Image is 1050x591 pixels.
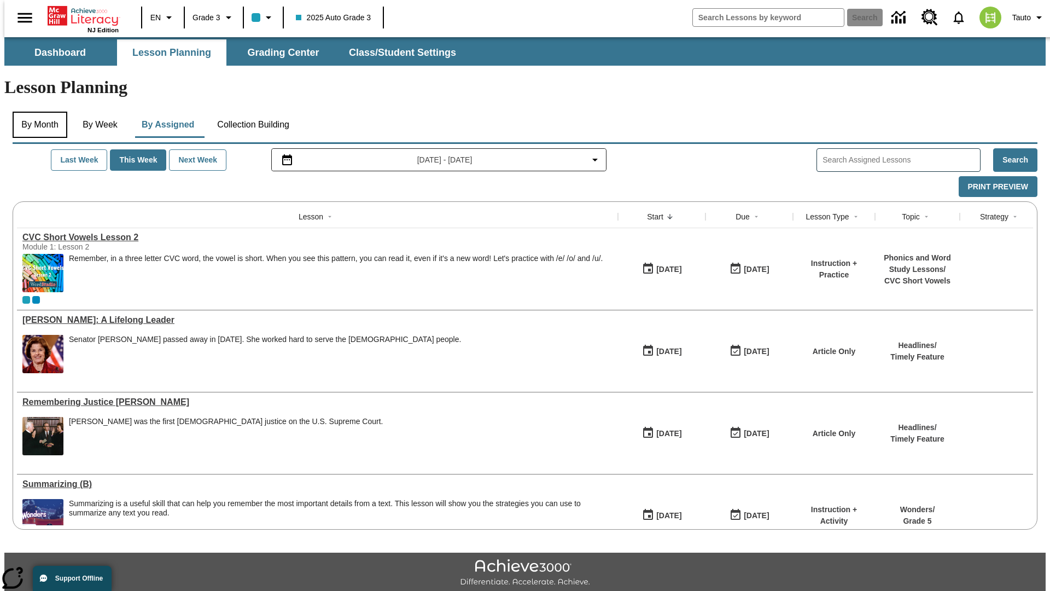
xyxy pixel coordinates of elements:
p: Instruction + Activity [798,504,870,527]
div: SubNavbar [4,39,466,66]
button: 09/25/25: Last day the lesson can be accessed [726,423,773,444]
a: Home [48,5,119,27]
img: Senator Dianne Feinstein of California smiles with the U.S. flag behind her. [22,335,63,373]
a: Remembering Justice O'Connor, Lessons [22,397,612,407]
span: NJ Edition [87,27,119,33]
p: Instruction + Practice [798,258,870,281]
a: Notifications [944,3,973,32]
div: Due [736,211,750,222]
span: Dashboard [34,47,86,59]
p: Timely Feature [890,433,944,445]
a: Summarizing (B), Lessons [22,479,612,489]
button: By Assigned [133,112,203,138]
button: Support Offline [33,566,112,591]
p: CVC Short Vowels [880,275,954,287]
div: Lesson Type [806,211,849,222]
button: Print Preview [959,176,1037,198]
button: Last Week [51,149,107,171]
span: Grade 3 [192,12,220,24]
p: Headlines / [890,340,944,351]
button: 09/25/25: First time the lesson was available [638,423,685,444]
div: Summarizing is a useful skill that can help you remember the most important details from a text. ... [69,499,612,518]
span: Class/Student Settings [349,47,456,59]
div: Strategy [980,211,1008,222]
button: Select a new avatar [973,3,1008,32]
button: Grading Center [229,39,338,66]
button: By Week [73,112,127,138]
span: 2025 Auto Grade 3 [296,12,371,24]
button: Profile/Settings [1008,8,1050,27]
div: [DATE] [744,345,769,358]
div: Dianne Feinstein: A Lifelong Leader [22,315,612,325]
button: 09/25/25: Last day the lesson can be accessed [726,259,773,280]
div: [PERSON_NAME] was the first [DEMOGRAPHIC_DATA] justice on the U.S. Supreme Court. [69,417,383,426]
p: Article Only [813,346,856,357]
span: Support Offline [55,575,103,582]
img: CVC Short Vowels Lesson 2. [22,254,63,292]
img: Wonders Grade 5 cover, planetarium, showing constellations on domed ceiling [22,499,63,537]
div: [DATE] [744,263,769,276]
button: Sort [323,210,336,223]
button: Grade: Grade 3, Select a grade [188,8,240,27]
div: Remembering Justice O'Connor [22,397,612,407]
input: search field [693,9,844,26]
div: [DATE] [656,345,681,358]
div: CVC Short Vowels Lesson 2 [22,233,612,242]
button: By Month [13,112,67,138]
h1: Lesson Planning [4,77,1046,97]
div: SubNavbar [4,37,1046,66]
span: Grading Center [247,47,319,59]
button: Search [993,148,1037,172]
p: Headlines / [890,422,944,433]
button: 09/25/25: First time the lesson was available [638,259,685,280]
span: OL 2025 Auto Grade 4 [32,296,40,304]
div: Current Class [22,296,30,304]
span: Tauto [1012,12,1031,24]
div: Summarizing (B) [22,479,612,489]
img: avatar image [979,7,1001,28]
div: Senator [PERSON_NAME] passed away in [DATE]. She worked hard to serve the [DEMOGRAPHIC_DATA] people. [69,335,461,344]
div: Summarizing is a useful skill that can help you remember the most important details from a text. ... [69,499,612,537]
div: [DATE] [656,427,681,441]
div: Home [48,4,119,33]
span: EN [150,12,161,24]
svg: Collapse Date Range Filter [588,153,602,166]
div: Start [647,211,663,222]
a: Dianne Feinstein: A Lifelong Leader, Lessons [22,315,612,325]
div: [DATE] [744,427,769,441]
a: Data Center [885,3,915,33]
p: Phonics and Word Study Lessons / [880,252,954,275]
span: [DATE] - [DATE] [417,154,472,166]
div: Module 1: Lesson 2 [22,242,186,251]
a: CVC Short Vowels Lesson 2, Lessons [22,233,612,242]
button: Language: EN, Select a language [145,8,180,27]
button: Dashboard [5,39,115,66]
p: Remember, in a three letter CVC word, the vowel is short. When you see this pattern, you can read... [69,254,603,263]
p: Article Only [813,428,856,439]
div: Senator Dianne Feinstein passed away in September 2023. She worked hard to serve the American peo... [69,335,461,373]
div: Sandra Day O'Connor was the first female justice on the U.S. Supreme Court. [69,417,383,455]
p: Wonders / [900,504,935,515]
img: Chief Justice Warren Burger, wearing a black robe, holds up his right hand and faces Sandra Day O... [22,417,63,455]
span: Lesson Planning [132,47,211,59]
button: Sort [849,210,862,223]
button: Class/Student Settings [340,39,465,66]
div: [DATE] [656,509,681,523]
p: Grade 5 [900,515,935,527]
button: Select the date range menu item [276,153,602,166]
button: Sort [663,210,676,223]
div: [DATE] [656,263,681,276]
input: Search Assigned Lessons [822,152,980,168]
button: 09/25/25: Last day the lesson can be accessed [726,341,773,362]
button: Lesson Planning [117,39,226,66]
button: This Week [110,149,166,171]
button: Open side menu [9,2,41,34]
div: Remember, in a three letter CVC word, the vowel is short. When you see this pattern, you can read... [69,254,603,292]
button: Next Week [169,149,226,171]
button: Collection Building [208,112,298,138]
